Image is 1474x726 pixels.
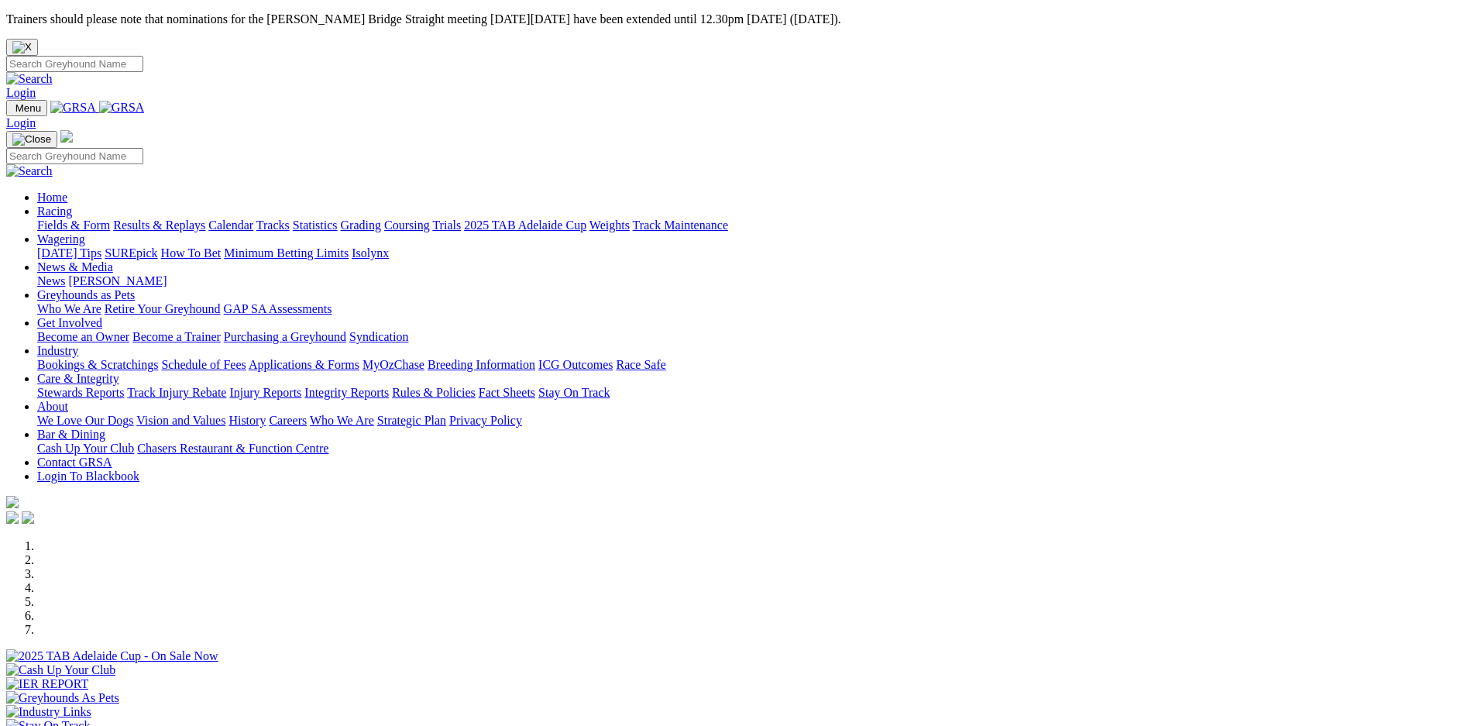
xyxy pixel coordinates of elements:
[6,72,53,86] img: Search
[37,442,1468,456] div: Bar & Dining
[132,330,221,343] a: Become a Trainer
[37,302,101,315] a: Who We Are
[6,164,53,178] img: Search
[105,246,157,260] a: SUREpick
[37,218,110,232] a: Fields & Form
[6,100,47,116] button: Toggle navigation
[37,442,134,455] a: Cash Up Your Club
[352,246,389,260] a: Isolynx
[37,414,133,427] a: We Love Our Dogs
[224,246,349,260] a: Minimum Betting Limits
[37,218,1468,232] div: Racing
[6,131,57,148] button: Toggle navigation
[256,218,290,232] a: Tracks
[341,218,381,232] a: Grading
[12,133,51,146] img: Close
[37,330,129,343] a: Become an Owner
[37,288,135,301] a: Greyhounds as Pets
[362,358,424,371] a: MyOzChase
[37,205,72,218] a: Racing
[37,386,1468,400] div: Care & Integrity
[37,358,1468,372] div: Industry
[50,101,96,115] img: GRSA
[464,218,586,232] a: 2025 TAB Adelaide Cup
[310,414,374,427] a: Who We Are
[99,101,145,115] img: GRSA
[37,232,85,246] a: Wagering
[479,386,535,399] a: Fact Sheets
[6,496,19,508] img: logo-grsa-white.png
[616,358,665,371] a: Race Safe
[208,218,253,232] a: Calendar
[6,86,36,99] a: Login
[15,102,41,114] span: Menu
[432,218,461,232] a: Trials
[633,218,728,232] a: Track Maintenance
[37,191,67,204] a: Home
[224,330,346,343] a: Purchasing a Greyhound
[105,302,221,315] a: Retire Your Greyhound
[6,691,119,705] img: Greyhounds As Pets
[12,41,32,53] img: X
[392,386,476,399] a: Rules & Policies
[161,246,222,260] a: How To Bet
[6,677,88,691] img: IER REPORT
[37,330,1468,344] div: Get Involved
[127,386,226,399] a: Track Injury Rebate
[377,414,446,427] a: Strategic Plan
[37,316,102,329] a: Get Involved
[37,302,1468,316] div: Greyhounds as Pets
[384,218,430,232] a: Coursing
[428,358,535,371] a: Breeding Information
[269,414,307,427] a: Careers
[293,218,338,232] a: Statistics
[37,344,78,357] a: Industry
[6,56,143,72] input: Search
[37,260,113,274] a: News & Media
[449,414,522,427] a: Privacy Policy
[22,511,34,524] img: twitter.svg
[6,12,1468,26] p: Trainers should please note that nominations for the [PERSON_NAME] Bridge Straight meeting [DATE]...
[37,470,139,483] a: Login To Blackbook
[37,400,68,413] a: About
[6,705,91,719] img: Industry Links
[349,330,408,343] a: Syndication
[113,218,205,232] a: Results & Replays
[589,218,630,232] a: Weights
[224,302,332,315] a: GAP SA Assessments
[228,414,266,427] a: History
[6,511,19,524] img: facebook.svg
[37,358,158,371] a: Bookings & Scratchings
[37,274,65,287] a: News
[538,386,610,399] a: Stay On Track
[136,414,225,427] a: Vision and Values
[68,274,167,287] a: [PERSON_NAME]
[37,246,101,260] a: [DATE] Tips
[37,414,1468,428] div: About
[37,386,124,399] a: Stewards Reports
[37,456,112,469] a: Contact GRSA
[6,148,143,164] input: Search
[37,428,105,441] a: Bar & Dining
[161,358,246,371] a: Schedule of Fees
[37,372,119,385] a: Care & Integrity
[6,39,38,56] button: Close
[6,116,36,129] a: Login
[538,358,613,371] a: ICG Outcomes
[304,386,389,399] a: Integrity Reports
[37,274,1468,288] div: News & Media
[137,442,328,455] a: Chasers Restaurant & Function Centre
[249,358,359,371] a: Applications & Forms
[6,663,115,677] img: Cash Up Your Club
[6,649,218,663] img: 2025 TAB Adelaide Cup - On Sale Now
[37,246,1468,260] div: Wagering
[229,386,301,399] a: Injury Reports
[60,130,73,143] img: logo-grsa-white.png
